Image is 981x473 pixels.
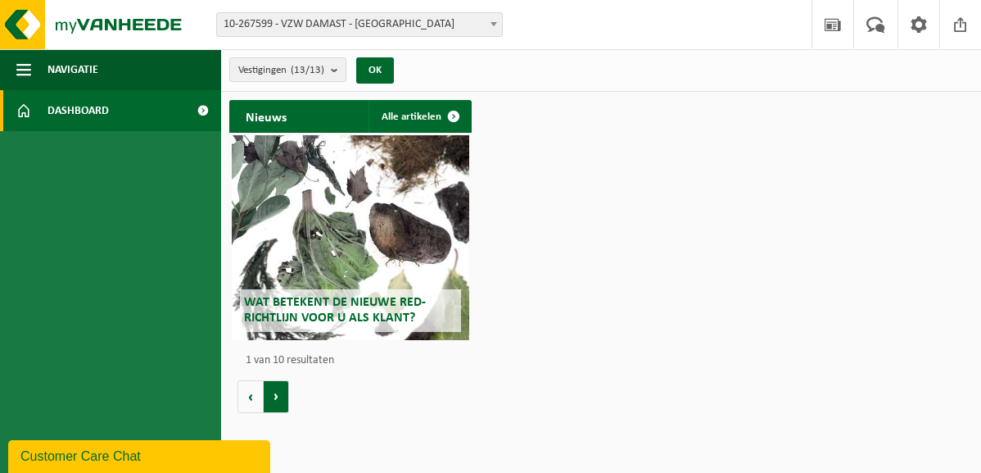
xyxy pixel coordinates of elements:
button: Volgende [264,380,289,413]
a: Alle artikelen [368,100,470,133]
iframe: chat widget [8,437,274,473]
span: 10-267599 - VZW DAMAST - KORTRIJK [216,12,503,37]
count: (13/13) [291,65,324,75]
h2: Nieuws [229,100,303,132]
span: Navigatie [47,49,98,90]
button: Vestigingen(13/13) [229,57,346,82]
button: Vorige [237,380,264,413]
button: OK [356,57,394,84]
span: 10-267599 - VZW DAMAST - KORTRIJK [217,13,502,36]
a: Wat betekent de nieuwe RED-richtlijn voor u als klant? [232,135,469,340]
span: Dashboard [47,90,109,131]
span: Vestigingen [238,58,324,83]
p: 1 van 10 resultaten [246,355,463,366]
span: Wat betekent de nieuwe RED-richtlijn voor u als klant? [244,296,426,325]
